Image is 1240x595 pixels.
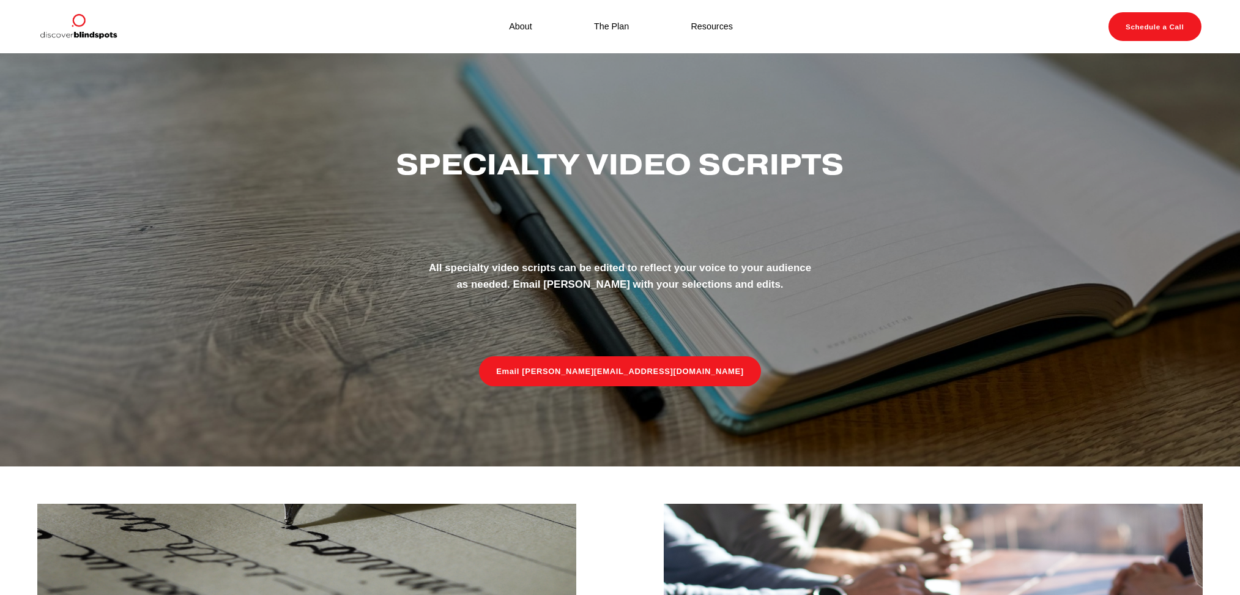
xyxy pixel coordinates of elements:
a: The Plan [594,19,629,35]
a: Schedule a Call [1108,12,1201,41]
a: Resources [691,19,733,35]
strong: All specialty video scripts can be edited to reflect your voice to your audience as needed. Email... [429,262,814,290]
img: Discover Blind Spots [39,13,117,41]
a: About [509,19,532,35]
a: Email [PERSON_NAME][EMAIL_ADDRESS][DOMAIN_NAME] [479,356,761,386]
h2: Specialty Video Scripts [234,149,1006,180]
